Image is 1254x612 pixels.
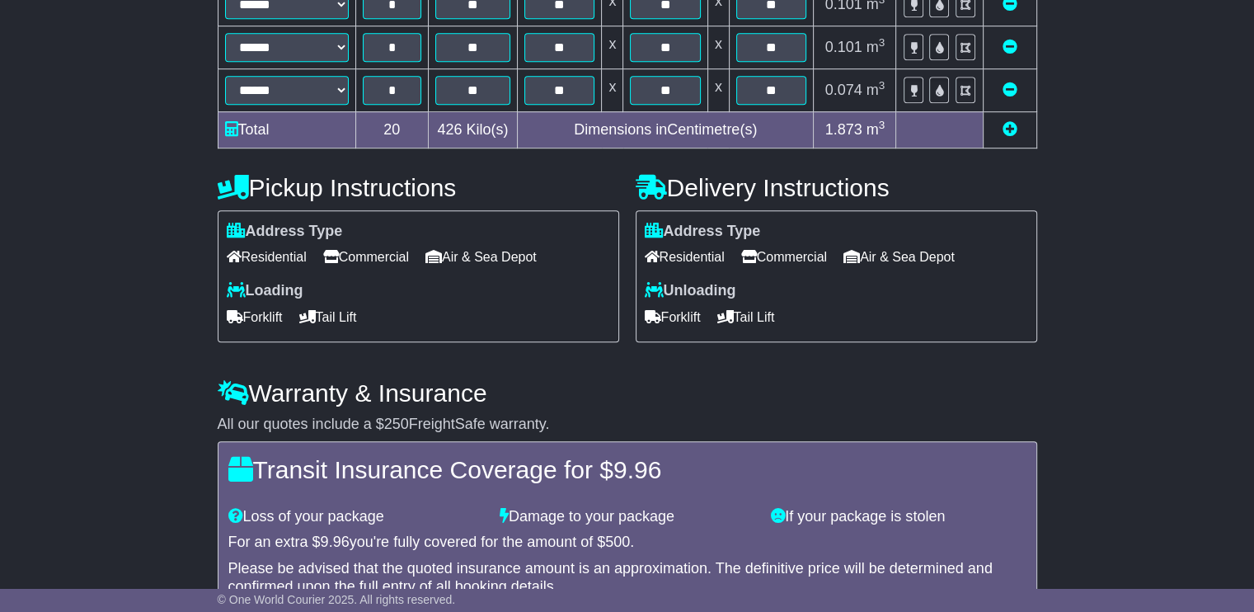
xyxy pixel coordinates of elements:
td: x [602,26,623,68]
sup: 3 [879,79,885,92]
sup: 3 [879,36,885,49]
span: © One World Courier 2025. All rights reserved. [218,593,456,606]
sup: 3 [879,119,885,131]
span: Tail Lift [299,304,357,330]
span: 9.96 [321,534,350,550]
td: Kilo(s) [428,111,517,148]
label: Loading [227,282,303,300]
span: m [867,121,885,138]
span: 500 [605,534,630,550]
span: Residential [227,244,307,270]
span: Commercial [741,244,827,270]
td: Total [218,111,355,148]
a: Remove this item [1003,39,1017,55]
label: Address Type [227,223,343,241]
a: Add new item [1003,121,1017,138]
span: 0.074 [825,82,862,98]
span: 1.873 [825,121,862,138]
td: x [602,68,623,111]
td: Dimensions in Centimetre(s) [517,111,813,148]
h4: Warranty & Insurance [218,379,1037,407]
span: 250 [384,416,409,432]
h4: Transit Insurance Coverage for $ [228,456,1026,483]
td: 20 [355,111,428,148]
span: 9.96 [613,456,661,483]
div: For an extra $ you're fully covered for the amount of $ . [228,534,1026,552]
td: x [707,26,729,68]
span: 0.101 [825,39,862,55]
span: Tail Lift [717,304,775,330]
span: 426 [437,121,462,138]
span: Air & Sea Depot [425,244,537,270]
h4: Pickup Instructions [218,174,619,201]
span: Forklift [227,304,283,330]
h4: Delivery Instructions [636,174,1037,201]
a: Remove this item [1003,82,1017,98]
div: Loss of your package [220,508,491,526]
div: Please be advised that the quoted insurance amount is an approximation. The definitive price will... [228,560,1026,596]
label: Address Type [645,223,761,241]
span: Air & Sea Depot [843,244,955,270]
span: m [867,39,885,55]
span: Forklift [645,304,701,330]
td: x [707,68,729,111]
span: m [867,82,885,98]
span: Residential [645,244,725,270]
span: Commercial [323,244,409,270]
div: All our quotes include a $ FreightSafe warranty. [218,416,1037,434]
div: If your package is stolen [763,508,1034,526]
div: Damage to your package [491,508,763,526]
label: Unloading [645,282,736,300]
